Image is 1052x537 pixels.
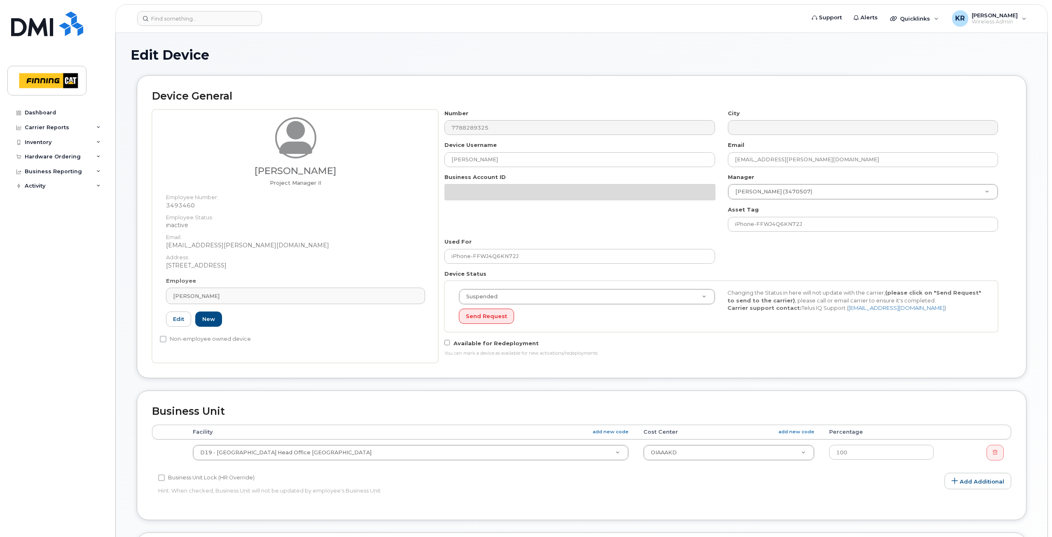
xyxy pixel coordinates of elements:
span: Available for Redeployment [454,340,539,346]
a: Add Additional [944,473,1011,489]
label: Number [444,109,468,117]
label: Asset Tag [728,206,759,214]
label: Used For [444,238,472,246]
dd: inactive [166,221,425,229]
dt: Address: [166,249,425,261]
dt: Employee Status: [166,209,425,221]
h2: Device General [152,91,1011,102]
a: [PERSON_NAME] (3470507) [728,184,998,199]
p: Hint: When checked, Business Unit will not be updated by employee's Business Unit [158,487,718,495]
h1: Edit Device [131,48,1033,62]
label: Employee [166,277,196,285]
label: Non-employee owned device [160,334,251,344]
div: Changing the Status in here will not update with the carrier, , please call or email carrier to e... [721,289,990,312]
a: add new code [593,428,629,435]
label: City [728,109,740,117]
label: Manager [728,173,754,181]
label: Email [728,141,744,149]
strong: (please click on "Send Request" to send to the carrier) [727,289,981,304]
span: OIAAAKD [651,449,677,456]
dd: 3493460 [166,201,425,209]
input: Available for Redeployment [444,340,450,345]
span: [PERSON_NAME] (3470507) [730,188,812,195]
label: Business Account ID [444,173,506,181]
input: Business Unit Lock (HR Override) [158,474,165,481]
h2: Business Unit [152,406,1011,417]
a: Edit [166,312,191,327]
th: Facility [185,425,636,439]
a: [EMAIL_ADDRESS][DOMAIN_NAME] [849,305,944,311]
a: OIAAAKD [644,445,814,460]
dt: Email: [166,229,425,241]
span: D19 - Edmonton Head Office Canada [200,449,372,456]
div: You can mark a device as available for new activations/redeployments [444,350,998,357]
th: Cost Center [636,425,822,439]
strong: Carrier support contact: [727,305,802,311]
dd: [EMAIL_ADDRESS][PERSON_NAME][DOMAIN_NAME] [166,241,425,249]
button: Send Request [459,309,514,324]
label: Device Username [444,141,497,149]
th: Percentage [822,425,941,439]
a: New [195,312,222,327]
input: Non-employee owned device [160,336,166,342]
dd: [STREET_ADDRESS] [166,261,425,270]
a: add new code [778,428,814,435]
a: D19 - [GEOGRAPHIC_DATA] Head Office [GEOGRAPHIC_DATA] [193,445,628,460]
label: Business Unit Lock (HR Override) [158,473,255,483]
a: [PERSON_NAME] [166,288,425,304]
label: Device Status [444,270,486,278]
a: Suspended [459,289,715,304]
span: Job title [270,179,321,186]
dt: Employee Number: [166,189,425,201]
span: [PERSON_NAME] [173,292,220,300]
h3: [PERSON_NAME] [166,166,425,176]
span: Suspended [461,293,498,300]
